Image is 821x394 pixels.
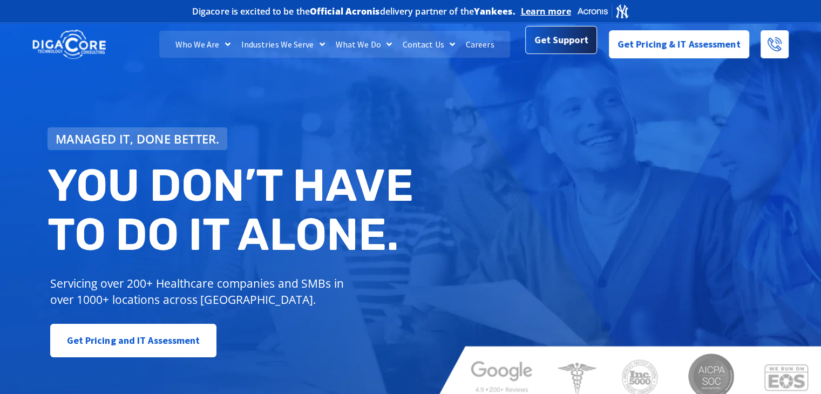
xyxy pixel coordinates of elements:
[192,7,515,16] h2: Digacore is excited to be the delivery partner of the
[67,330,200,351] span: Get Pricing and IT Assessment
[534,29,588,51] span: Get Support
[56,133,220,145] span: Managed IT, done better.
[50,324,217,357] a: Get Pricing and IT Assessment
[474,5,515,17] b: Yankees.
[618,33,741,55] span: Get Pricing & IT Assessment
[609,30,749,58] a: Get Pricing & IT Assessment
[576,3,629,19] img: Acronis
[525,26,597,54] a: Get Support
[48,127,228,150] a: Managed IT, done better.
[460,31,500,58] a: Careers
[48,161,419,260] h2: You don’t have to do IT alone.
[236,31,330,58] a: Industries We Serve
[330,31,397,58] a: What We Do
[521,6,571,17] a: Learn more
[159,31,510,58] nav: Menu
[310,5,380,17] b: Official Acronis
[32,29,106,60] img: DigaCore Technology Consulting
[170,31,236,58] a: Who We Are
[50,275,352,308] p: Servicing over 200+ Healthcare companies and SMBs in over 1000+ locations across [GEOGRAPHIC_DATA].
[397,31,460,58] a: Contact Us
